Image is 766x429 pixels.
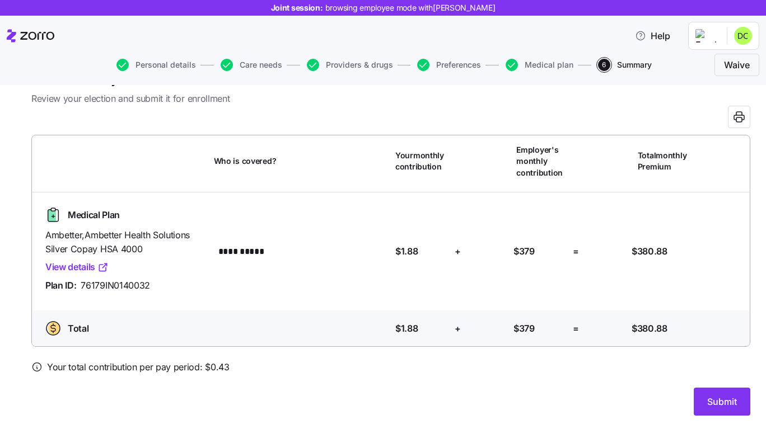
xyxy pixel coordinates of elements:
button: Care needs [221,59,282,71]
span: 76179IN0140032 [81,279,150,293]
span: Total monthly Premium [638,150,689,173]
button: 6Summary [598,59,652,71]
button: Preferences [417,59,481,71]
span: = [573,244,579,258]
span: $379 [513,244,535,258]
span: Plan ID: [45,279,76,293]
span: Personal details [136,61,196,69]
span: Help [635,29,670,43]
a: Providers & drugs [305,59,393,71]
span: Who is covered? [214,155,277,167]
span: + [455,322,461,336]
a: Preferences [415,59,481,71]
a: Medical plan [503,59,573,71]
span: Summary [617,61,652,69]
span: $379 [513,322,535,336]
span: Preferences [436,61,481,69]
span: Medical plan [525,61,573,69]
button: Medical plan [506,59,573,71]
img: Employer logo [695,29,718,43]
span: $380.88 [632,244,667,258]
span: Employer's monthly contribution [516,144,568,178]
span: Total [68,322,88,336]
span: browsing employee mode with [PERSON_NAME] [325,2,496,13]
span: Waive [724,58,750,72]
button: Waive [714,54,759,76]
a: Care needs [218,59,282,71]
span: + [455,244,461,258]
span: Joint session: [271,2,496,13]
span: Care needs [240,61,282,69]
span: Medical Plan [68,208,120,222]
img: 5a395b15adb52a27f6b5c71c7cfb3fa0 [734,27,752,45]
button: Submit [694,388,750,416]
span: Your total contribution per pay period: $ 0.43 [47,360,230,374]
span: $1.88 [395,322,418,336]
a: 6Summary [596,59,652,71]
span: Your monthly contribution [395,150,447,173]
span: 6 [598,59,610,71]
button: Personal details [116,59,196,71]
button: Help [626,25,679,47]
span: $380.88 [632,322,667,336]
span: Providers & drugs [326,61,393,69]
span: Ambetter , Ambetter Health Solutions Silver Copay HSA 4000 [45,228,205,256]
a: Personal details [114,59,196,71]
span: Submit [707,395,737,408]
a: View details [45,260,109,274]
span: Review your election and submit it for enrollment [31,92,750,106]
span: $1.88 [395,244,418,258]
button: Providers & drugs [307,59,393,71]
span: = [573,322,579,336]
